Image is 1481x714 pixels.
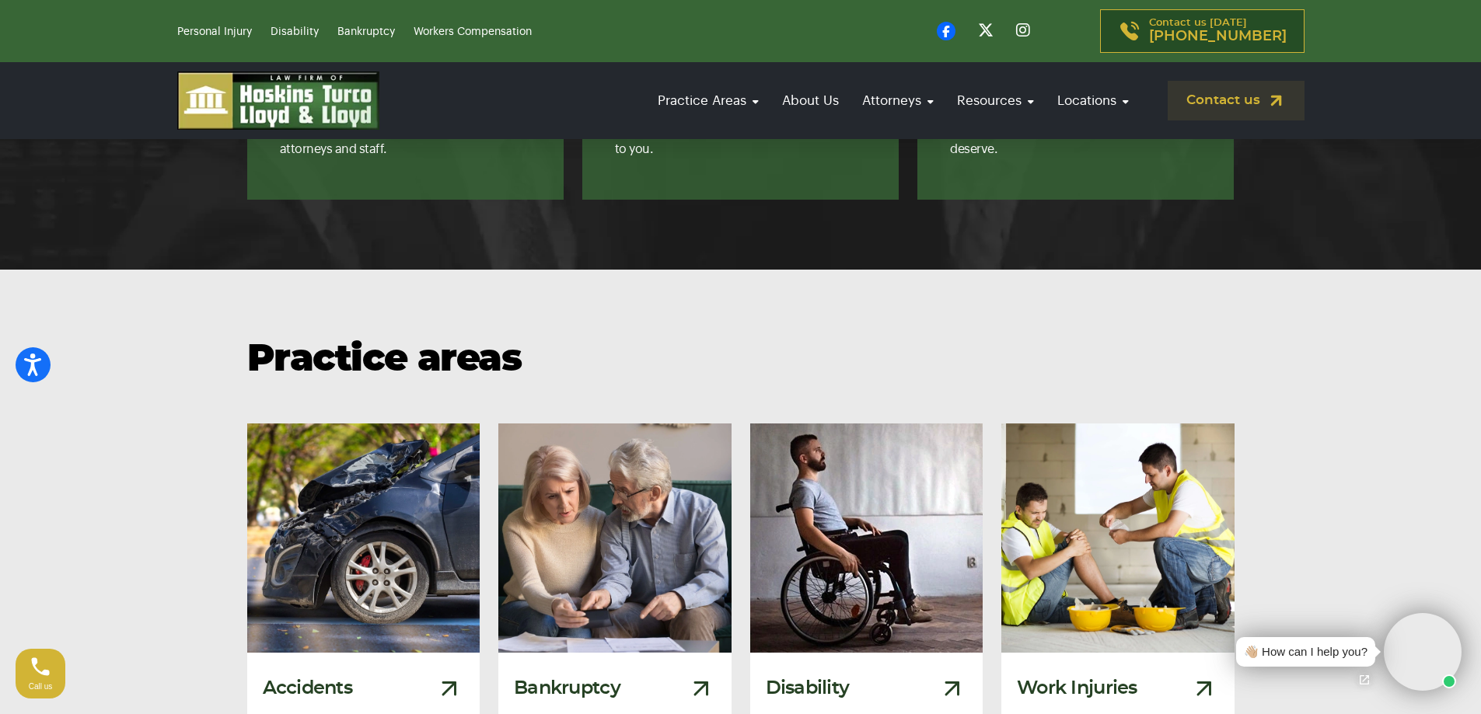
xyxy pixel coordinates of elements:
a: Locations [1050,78,1137,123]
img: Damaged Car From A Car Accident [247,423,480,653]
h3: Work Injuries [1017,678,1137,699]
a: Contact us [1168,81,1305,120]
a: Bankruptcy [337,26,395,37]
a: Workers Compensation [414,26,532,37]
img: logo [177,71,379,130]
a: Disability [271,26,319,37]
span: [PHONE_NUMBER] [1149,29,1287,44]
h3: Disability [766,678,850,699]
span: Call us [29,682,53,691]
a: Resources [949,78,1042,123]
a: Attorneys [854,78,941,123]
h2: Practice areas [247,340,1235,381]
a: About Us [774,78,847,123]
h3: Accidents [263,678,353,699]
p: Contact us [DATE] [1149,18,1287,44]
a: Practice Areas [650,78,767,123]
a: Open chat [1348,663,1381,696]
a: Contact us [DATE][PHONE_NUMBER] [1100,9,1305,53]
a: Personal Injury [177,26,252,37]
img: Injured Construction Worker [1001,423,1235,653]
div: 👋🏼 How can I help you? [1244,643,1367,661]
h3: Bankruptcy [514,678,620,699]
